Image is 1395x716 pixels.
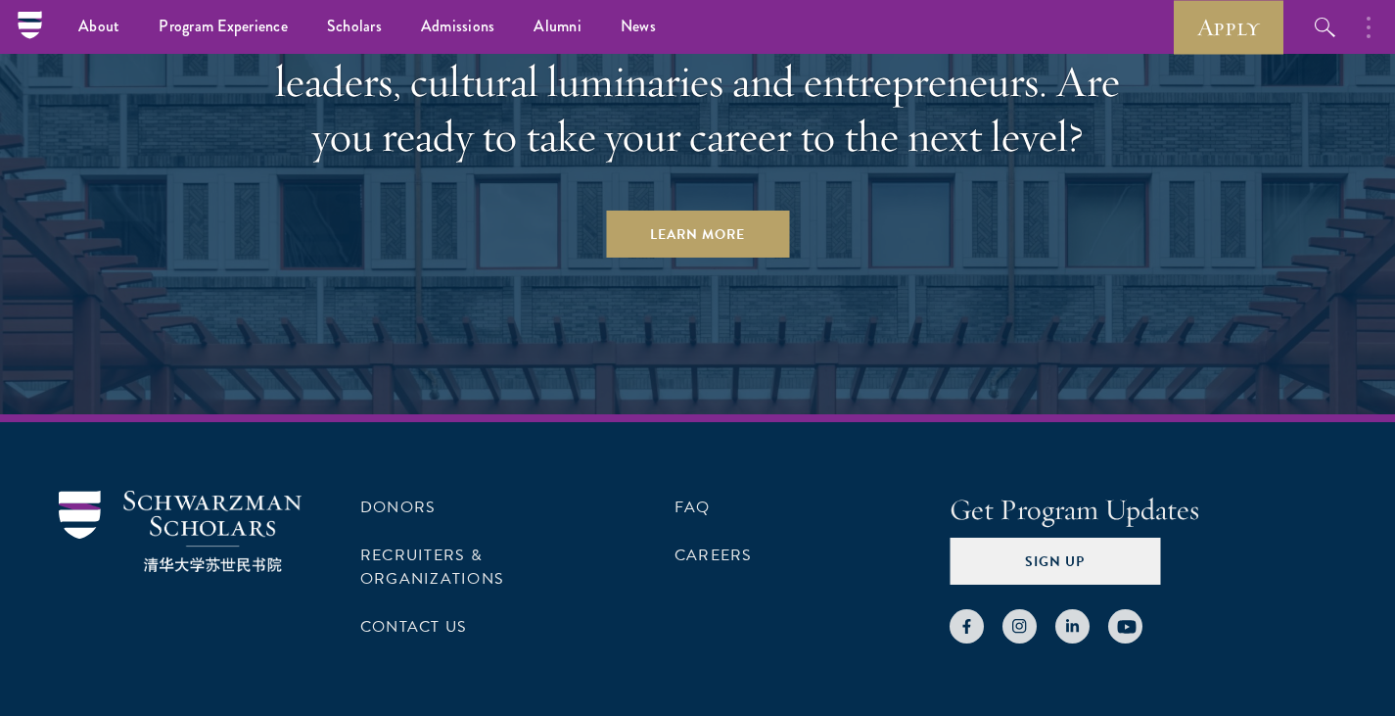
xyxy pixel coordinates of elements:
a: Recruiters & Organizations [360,544,504,591]
a: Contact Us [360,615,467,639]
a: FAQ [674,496,711,519]
a: Careers [674,544,753,567]
button: Sign Up [950,538,1160,585]
h4: Get Program Updates [950,491,1336,530]
img: Schwarzman Scholars [59,491,302,572]
a: Learn More [606,211,789,258]
a: Donors [360,496,436,519]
